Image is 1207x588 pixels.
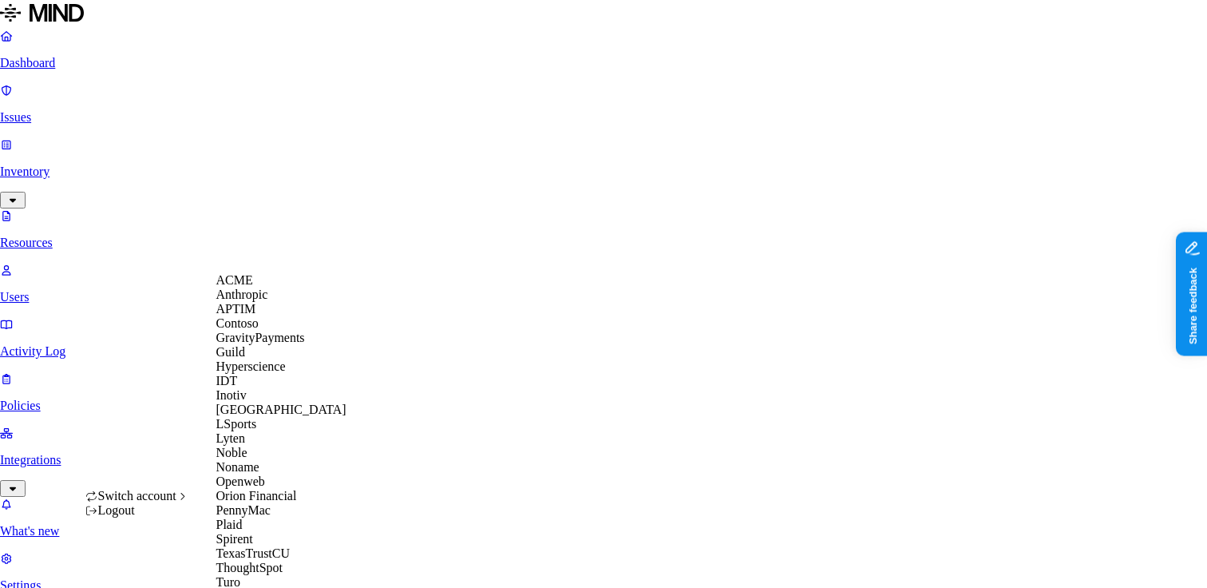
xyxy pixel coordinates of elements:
[216,546,291,560] span: TexasTrustCU
[216,503,271,517] span: PennyMac
[216,374,238,387] span: IDT
[216,460,259,474] span: Noname
[216,288,268,301] span: Anthropic
[216,302,256,316] span: APTIM
[216,273,253,287] span: ACME
[216,489,297,503] span: Orion Financial
[216,345,245,359] span: Guild
[216,475,265,488] span: Openweb
[216,360,286,373] span: Hyperscience
[216,532,253,546] span: Spirent
[216,331,305,344] span: GravityPayments
[98,489,176,503] span: Switch account
[216,388,247,402] span: Inotiv
[216,403,346,416] span: [GEOGRAPHIC_DATA]
[216,446,247,459] span: Noble
[216,316,259,330] span: Contoso
[216,518,243,531] span: Plaid
[85,503,189,518] div: Logout
[216,417,257,431] span: LSports
[216,431,245,445] span: Lyten
[216,561,283,574] span: ThoughtSpot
